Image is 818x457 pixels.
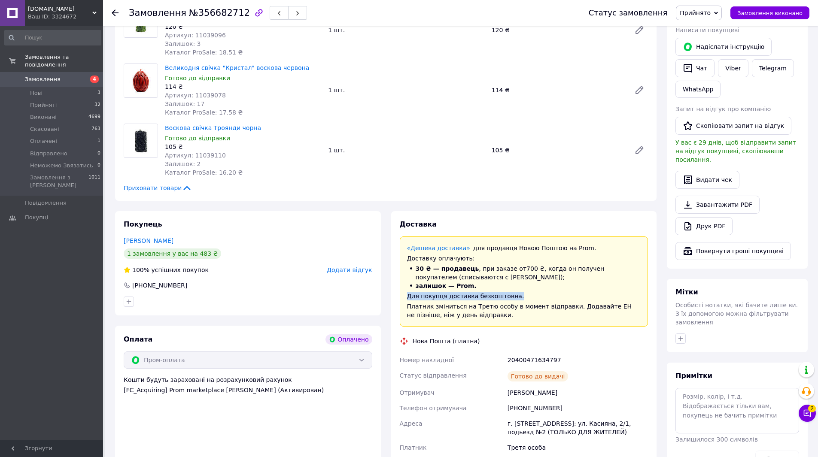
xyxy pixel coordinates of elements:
span: Написати покупцеві [675,27,739,33]
span: Залишок: 3 [165,40,201,47]
span: Примітки [675,372,712,380]
div: Доставку оплачують: [407,254,641,263]
span: Готово до відправки [165,75,230,82]
span: Замовлення та повідомлення [25,53,103,69]
span: 3 [97,89,100,97]
span: №356682712 [189,8,250,18]
button: Видати чек [675,171,739,189]
span: Телефон отримувача [400,405,467,412]
span: 763 [91,125,100,133]
a: Редагувати [631,82,648,99]
span: 32 [94,101,100,109]
span: Артикул: 11039078 [165,92,226,99]
span: Виконані [30,113,57,121]
div: Кошти будуть зараховані на розрахунковий рахунок [124,375,372,394]
div: Третя особа [506,440,650,455]
div: 105 ₴ [488,144,627,156]
div: 1 шт. [325,84,488,96]
span: Замовлення [25,76,61,83]
a: Завантажити PDF [675,196,760,214]
div: 120 ₴ [488,24,627,36]
button: Замовлення виконано [730,6,809,19]
span: 30 ₴ — продавець [416,265,479,272]
div: 1 замовлення у вас на 483 ₴ [124,248,221,259]
span: Каталог ProSale: 18.51 ₴ [165,49,243,56]
div: 20400471634797 [506,352,650,368]
span: Отримувач [400,389,435,396]
button: Чат з покупцем2 [799,405,816,422]
span: Особисті нотатки, які бачите лише ви. З їх допомогою можна фільтрувати замовлення [675,302,798,326]
span: Статус відправлення [400,372,467,379]
div: [FC_Acquiring] Prom marketplace [PERSON_NAME] (Активирован) [124,386,372,394]
span: 100% [132,266,149,273]
span: Артикул: 11039110 [165,152,226,159]
span: 1011 [88,174,100,189]
span: Прийнято [680,9,711,16]
span: Залишилося 300 символів [675,436,758,443]
li: , при заказе от 700 ₴ , когда он получен покупателем (списываются с [PERSON_NAME]); [407,264,641,281]
span: Повідомлення [25,199,67,207]
div: 1 шт. [325,24,488,36]
div: успішних покупок [124,266,209,274]
span: У вас є 29 днів, щоб відправити запит на відгук покупцеві, скопіювавши посилання. [675,139,796,163]
a: [PERSON_NAME] [124,237,173,244]
a: Воскова свічка Троянди чорна [165,124,261,131]
span: Оплачені [30,137,57,145]
span: Неможемо Звязатись [30,162,93,169]
span: 1 [97,137,100,145]
div: г. [STREET_ADDRESS]: ул. Касияна, 2/1, подьезд №2 (ТОЛЬКО ДЛЯ ЖИТЕЛЕЙ) [506,416,650,440]
button: Надіслати інструкцію [675,38,772,56]
button: Повернути гроші покупцеві [675,242,791,260]
div: Повернутися назад [112,9,119,17]
a: Viber [718,59,748,77]
span: Платник [400,444,427,451]
span: залишок — Prom. [416,282,477,289]
div: Для покупця доставка безкоштовна. [407,292,641,300]
span: Замовлення виконано [737,10,803,16]
div: 114 ₴ [488,84,627,96]
span: Каталог ProSale: 16.20 ₴ [165,169,243,176]
span: Номер накладної [400,357,454,363]
div: 105 ₴ [165,142,321,151]
span: 0 [97,162,100,169]
input: Пошук [4,30,101,45]
button: Чат [675,59,715,77]
span: Каталог ProSale: 17.58 ₴ [165,109,243,116]
span: Замовлення [129,8,186,18]
span: 2 [808,405,816,412]
div: Ваш ID: 3324672 [28,13,103,21]
span: Залишок: 17 [165,100,204,107]
span: Артикул: 11039096 [165,32,226,39]
span: Скасовані [30,125,59,133]
span: Адреса [400,420,423,427]
span: 4 [90,76,99,83]
div: Нова Пошта (платна) [411,337,482,345]
img: Великодня свічка "Кристал" воскова червона [124,64,158,97]
div: Готово до видачі [508,371,569,381]
span: 4699 [88,113,100,121]
button: Скопіювати запит на відгук [675,117,791,135]
div: Оплачено [325,334,372,345]
span: Покупці [25,214,48,221]
a: Редагувати [631,142,648,159]
span: Замовлення з [PERSON_NAME] [30,174,88,189]
div: 120 ₴ [165,22,321,31]
img: Воскова свічка Троянди чорна [124,124,158,157]
span: Приховати товари [124,184,192,192]
div: [PHONE_NUMBER] [506,400,650,416]
div: для продавця Новою Поштою на Prom. [407,244,641,252]
a: «Дешева доставка» [407,245,470,251]
div: 1 шт. [325,144,488,156]
span: Доставка [400,220,437,228]
a: Telegram [752,59,794,77]
span: Нові [30,89,43,97]
a: Великодня свічка "Кристал" воскова червона [165,64,309,71]
a: WhatsApp [675,81,721,98]
span: Прийняті [30,101,57,109]
span: Мітки [675,288,698,296]
span: 0 [97,150,100,157]
span: Mido.com.ua [28,5,92,13]
span: Додати відгук [327,266,372,273]
a: Друк PDF [675,217,733,235]
span: Покупець [124,220,162,228]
